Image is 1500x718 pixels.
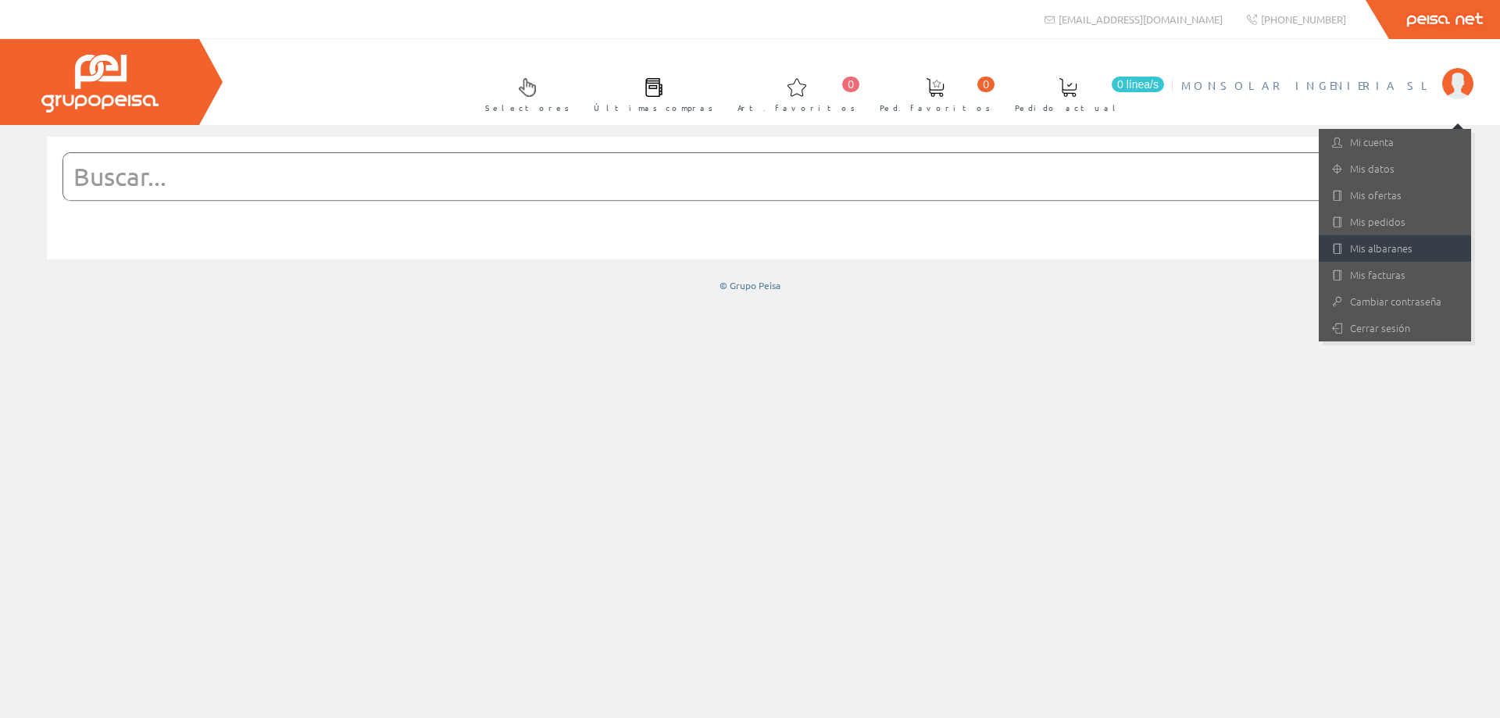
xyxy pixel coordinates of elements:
a: Selectores [470,65,577,122]
input: Buscar... [63,153,1398,200]
div: © Grupo Peisa [47,279,1453,292]
span: 0 línea/s [1112,77,1164,92]
span: 0 [842,77,859,92]
a: Mis ofertas [1319,182,1471,209]
a: Mis pedidos [1319,209,1471,235]
a: Cambiar contraseña [1319,288,1471,315]
a: Últimas compras [578,65,721,122]
a: Cerrar sesión [1319,315,1471,341]
a: Mi cuenta [1319,129,1471,155]
a: Mis facturas [1319,262,1471,288]
a: Mis albaranes [1319,235,1471,262]
a: Mis datos [1319,155,1471,182]
span: Ped. favoritos [880,100,991,116]
span: Últimas compras [594,100,713,116]
img: Grupo Peisa [41,55,159,113]
span: Pedido actual [1015,100,1121,116]
span: [PHONE_NUMBER] [1261,13,1346,26]
span: 0 [977,77,995,92]
span: Art. favoritos [737,100,855,116]
span: MONSOLAR INGENIERIA SL [1181,77,1434,93]
a: MONSOLAR INGENIERIA SL [1181,65,1473,80]
span: Selectores [485,100,570,116]
span: [EMAIL_ADDRESS][DOMAIN_NAME] [1059,13,1223,26]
